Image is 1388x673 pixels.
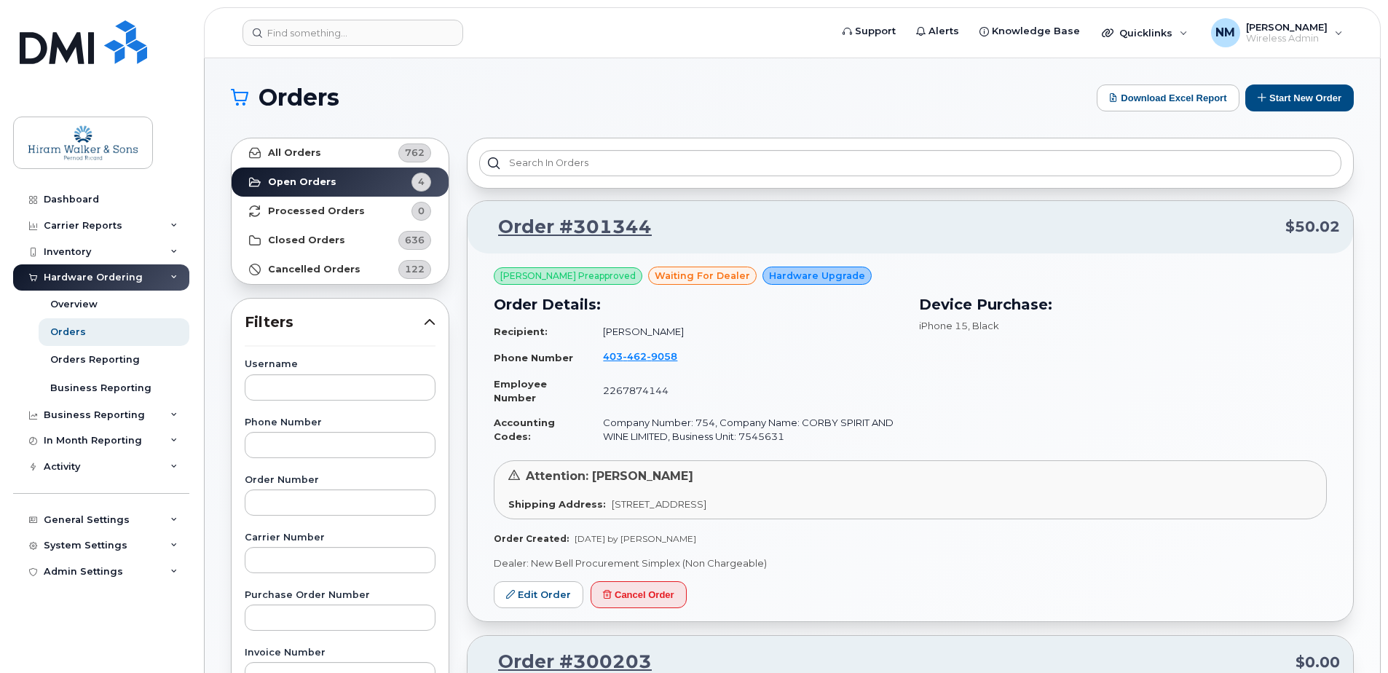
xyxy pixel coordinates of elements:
[655,269,750,283] span: waiting for dealer
[526,469,693,483] span: Attention: [PERSON_NAME]
[590,319,902,345] td: [PERSON_NAME]
[590,410,902,449] td: Company Number: 754, Company Name: CORBY SPIRIT AND WINE LIMITED, Business Unit: 7545631
[245,418,435,428] label: Phone Number
[268,147,321,159] strong: All Orders
[1296,652,1340,673] span: $0.00
[245,648,435,658] label: Invoice Number
[494,533,569,544] strong: Order Created:
[418,175,425,189] span: 4
[575,533,696,544] span: [DATE] by [PERSON_NAME]
[603,350,695,362] a: 4034629058
[245,476,435,485] label: Order Number
[481,214,652,240] a: Order #301344
[1097,84,1239,111] button: Download Excel Report
[1245,84,1354,111] button: Start New Order
[405,233,425,247] span: 636
[494,378,547,404] strong: Employee Number
[494,352,573,363] strong: Phone Number
[1285,216,1340,237] span: $50.02
[405,146,425,160] span: 762
[647,350,677,362] span: 9058
[494,326,548,337] strong: Recipient:
[612,498,706,510] span: [STREET_ADDRESS]
[623,350,647,362] span: 462
[769,269,865,283] span: Hardware Upgrade
[232,197,449,226] a: Processed Orders0
[603,350,677,362] span: 403
[268,235,345,246] strong: Closed Orders
[494,417,555,442] strong: Accounting Codes:
[245,360,435,369] label: Username
[232,138,449,168] a: All Orders762
[494,581,583,608] a: Edit Order
[268,205,365,217] strong: Processed Orders
[590,371,902,410] td: 2267874144
[232,226,449,255] a: Closed Orders636
[591,581,687,608] button: Cancel Order
[405,262,425,276] span: 122
[500,269,636,283] span: [PERSON_NAME] Preapproved
[968,320,999,331] span: , Black
[245,533,435,543] label: Carrier Number
[245,312,424,333] span: Filters
[919,294,1327,315] h3: Device Purchase:
[259,87,339,109] span: Orders
[232,255,449,284] a: Cancelled Orders122
[494,556,1327,570] p: Dealer: New Bell Procurement Simplex (Non Chargeable)
[508,498,606,510] strong: Shipping Address:
[919,320,968,331] span: iPhone 15
[418,204,425,218] span: 0
[268,176,336,188] strong: Open Orders
[479,150,1341,176] input: Search in orders
[245,591,435,600] label: Purchase Order Number
[268,264,360,275] strong: Cancelled Orders
[232,168,449,197] a: Open Orders4
[494,294,902,315] h3: Order Details:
